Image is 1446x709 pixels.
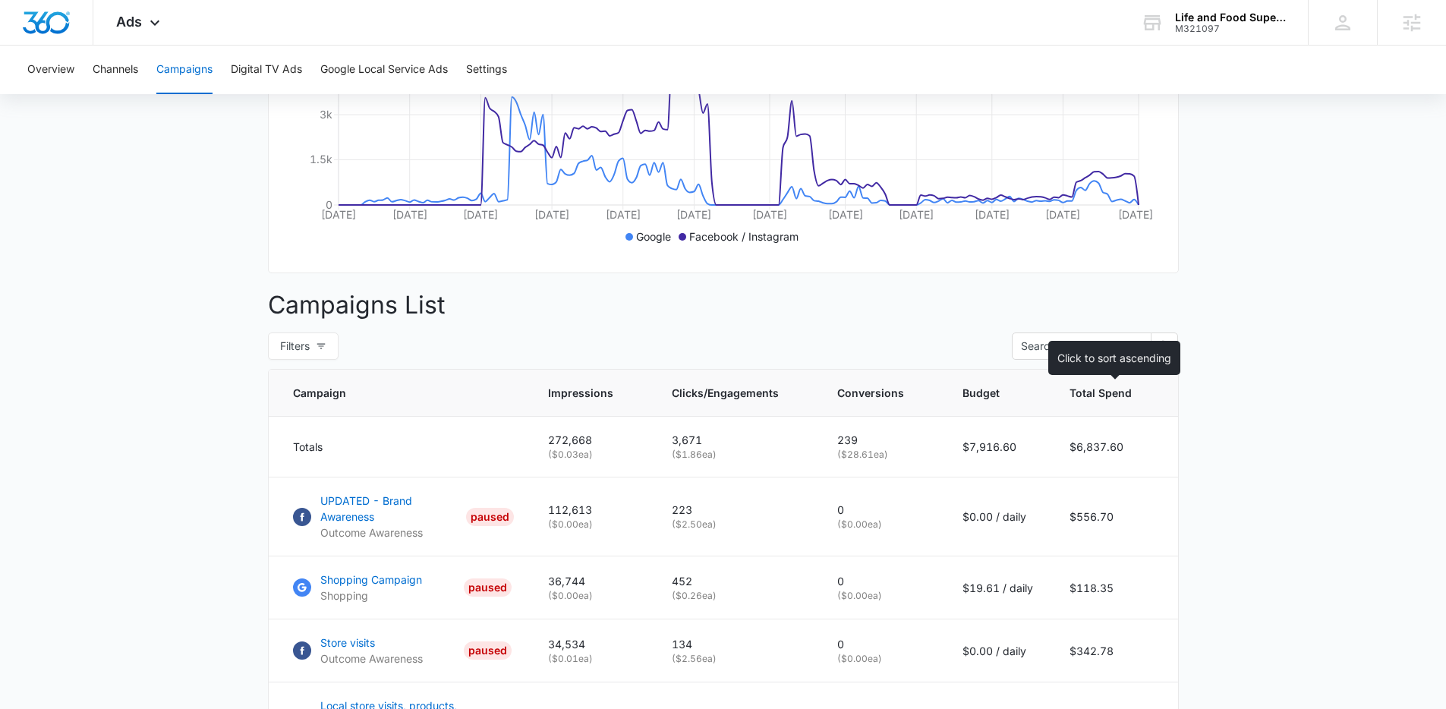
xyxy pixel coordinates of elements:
[548,652,635,666] p: ( $0.01 ea)
[320,525,460,540] p: Outcome Awareness
[310,153,332,165] tspan: 1.5k
[837,385,904,401] span: Conversions
[672,636,801,652] p: 134
[24,39,36,52] img: website_grey.svg
[837,636,926,652] p: 0
[672,589,801,603] p: ( $0.26 ea)
[837,652,926,666] p: ( $0.00 ea)
[837,518,926,531] p: ( $0.00 ea)
[320,635,423,651] p: Store visits
[58,90,136,99] div: Domain Overview
[672,385,779,401] span: Clicks/Engagements
[392,208,427,221] tspan: [DATE]
[534,208,569,221] tspan: [DATE]
[156,46,213,94] button: Campaigns
[548,518,635,531] p: ( $0.00 ea)
[1051,477,1178,556] td: $556.70
[1045,208,1080,221] tspan: [DATE]
[672,573,801,589] p: 452
[293,508,311,526] img: Facebook
[962,509,1033,525] p: $0.00 / daily
[268,287,1179,323] p: Campaigns List
[751,208,786,221] tspan: [DATE]
[1021,338,1130,354] input: Search Campaigns
[676,208,711,221] tspan: [DATE]
[326,198,332,211] tspan: 0
[1151,340,1177,352] span: search
[974,208,1009,221] tspan: [DATE]
[827,208,862,221] tspan: [DATE]
[231,46,302,94] button: Digital TV Ads
[548,502,635,518] p: 112,613
[837,589,926,603] p: ( $0.00 ea)
[293,578,311,597] img: Google Ads
[27,46,74,94] button: Overview
[293,641,311,660] img: Facebook
[1175,11,1286,24] div: account name
[1151,332,1178,360] button: search
[672,448,801,462] p: ( $1.86 ea)
[1175,24,1286,34] div: account id
[320,493,460,525] p: UPDATED - Brand Awareness
[320,572,422,588] p: Shopping Campaign
[268,332,339,360] button: Filters
[962,643,1033,659] p: $0.00 / daily
[548,573,635,589] p: 36,744
[293,439,512,455] div: Totals
[689,228,799,244] p: Facebook / Instagram
[899,208,934,221] tspan: [DATE]
[293,493,512,540] a: FacebookUPDATED - Brand AwarenessOutcome AwarenessPAUSED
[41,88,53,100] img: tab_domain_overview_orange.svg
[320,651,423,666] p: Outcome Awareness
[151,88,163,100] img: tab_keywords_by_traffic_grey.svg
[672,652,801,666] p: ( $2.56 ea)
[1051,619,1178,682] td: $342.78
[837,448,926,462] p: ( $28.61 ea)
[1051,556,1178,619] td: $118.35
[464,641,512,660] div: PAUSED
[466,508,514,526] div: PAUSED
[605,208,640,221] tspan: [DATE]
[116,14,142,30] span: Ads
[548,589,635,603] p: ( $0.00 ea)
[672,502,801,518] p: 223
[43,24,74,36] div: v 4.0.25
[837,573,926,589] p: 0
[320,588,422,603] p: Shopping
[293,635,512,666] a: FacebookStore visitsOutcome AwarenessPAUSED
[962,385,1011,401] span: Budget
[1070,385,1132,401] span: Total Spend
[548,448,635,462] p: ( $0.03 ea)
[672,518,801,531] p: ( $2.50 ea)
[24,24,36,36] img: logo_orange.svg
[463,208,498,221] tspan: [DATE]
[548,385,613,401] span: Impressions
[548,432,635,448] p: 272,668
[1051,417,1178,477] td: $6,837.60
[672,432,801,448] p: 3,671
[320,46,448,94] button: Google Local Service Ads
[320,108,332,121] tspan: 3k
[293,572,512,603] a: Google AdsShopping CampaignShoppingPAUSED
[837,502,926,518] p: 0
[280,338,310,354] span: Filters
[466,46,507,94] button: Settings
[464,578,512,597] div: PAUSED
[636,228,671,244] p: Google
[962,580,1033,596] p: $19.61 / daily
[93,46,138,94] button: Channels
[321,208,356,221] tspan: [DATE]
[962,439,1033,455] p: $7,916.60
[1048,341,1180,375] div: Click to sort ascending
[293,385,490,401] span: Campaign
[837,432,926,448] p: 239
[548,636,635,652] p: 34,534
[1117,208,1152,221] tspan: [DATE]
[39,39,167,52] div: Domain: [DOMAIN_NAME]
[168,90,256,99] div: Keywords by Traffic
